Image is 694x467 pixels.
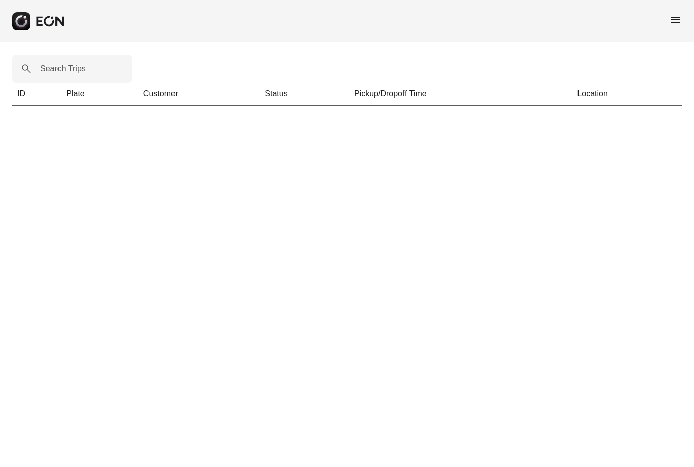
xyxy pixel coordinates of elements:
[670,14,682,26] span: menu
[572,83,682,106] th: Location
[40,63,86,75] label: Search Trips
[260,83,349,106] th: Status
[349,83,572,106] th: Pickup/Dropoff Time
[61,83,138,106] th: Plate
[138,83,260,106] th: Customer
[12,83,61,106] th: ID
